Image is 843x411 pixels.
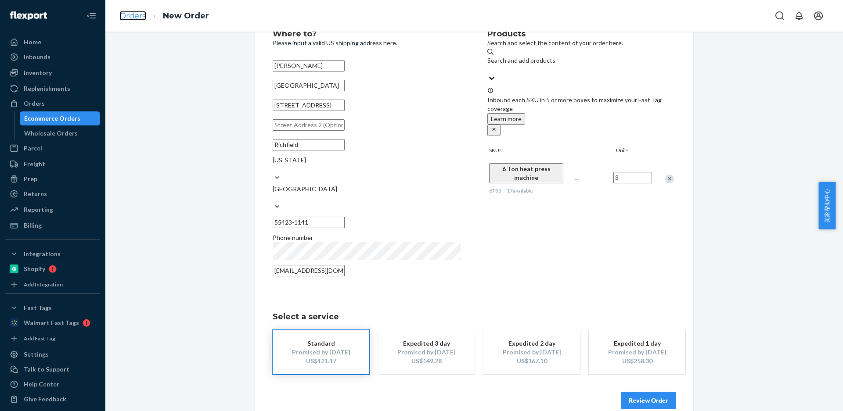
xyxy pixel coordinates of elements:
a: Replenishments [5,82,100,96]
div: Promised by [DATE] [286,348,356,357]
div: Parcel [24,144,42,153]
button: Expedited 2 dayPromised by [DATE]US$167.10 [483,330,580,374]
h2: Products [487,30,676,39]
span: 6 Ton heat press machine [502,165,551,181]
button: Integrations [5,247,100,261]
button: Review Order [621,392,676,409]
div: US$121.17 [286,357,356,365]
input: Company Name [273,80,345,91]
span: — [574,175,579,182]
input: Street Address 2 (Optional) [273,119,345,131]
div: Orders [24,99,45,108]
button: 卖家帮助中心 [818,182,836,229]
div: Expedited 2 day [497,339,567,348]
div: Billing [24,221,42,230]
div: [GEOGRAPHIC_DATA] [273,185,461,193]
div: Standard [286,339,356,348]
div: Remove Item [665,175,674,183]
a: Shopify [5,262,100,276]
div: Settings [24,350,49,359]
button: Close Navigation [83,7,100,25]
div: Give Feedback [24,395,66,404]
button: close [487,125,501,136]
input: Quantity [613,172,652,183]
button: Open account menu [810,7,827,25]
div: Ecommerce Orders [24,114,80,123]
div: Add Fast Tag [24,335,55,342]
span: 17 available [507,187,533,194]
a: Orders [5,96,100,111]
img: Flexport logo [10,11,47,20]
div: [US_STATE] [273,156,461,164]
div: Shopify [24,264,45,273]
a: Talk to Support [5,362,100,376]
button: Open notifications [790,7,808,25]
div: Promised by [DATE] [497,348,567,357]
div: Expedited 3 day [391,339,461,348]
div: US$258.30 [602,357,672,365]
a: Home [5,35,100,49]
a: Inventory [5,66,100,80]
div: Talk to Support [24,365,69,374]
ol: breadcrumbs [112,3,216,29]
div: Help Center [24,380,59,389]
a: Add Integration [5,279,100,290]
p: Search and select the content of your order here. [487,39,676,47]
a: Inbounds [5,50,100,64]
span: Phone number [273,234,313,241]
div: US$149.28 [391,357,461,365]
div: Inventory [24,68,52,77]
h1: Select a service [273,313,676,322]
button: Open Search Box [771,7,789,25]
div: Integrations [24,250,61,258]
div: Replenishments [24,84,70,93]
div: Units [614,147,654,156]
a: Reporting [5,203,100,217]
a: Orders [119,11,146,21]
div: Prep [24,175,37,183]
a: Settings [5,347,100,361]
div: Search and add products [487,56,676,65]
div: Inbounds [24,53,50,61]
input: City [273,139,345,150]
button: Learn more [487,113,525,125]
div: Expedited 1 day [602,339,672,348]
div: Inbound each SKU in 5 or more boxes to maximize your Fast Tag coverage [487,87,676,136]
div: SKUs [487,147,614,156]
div: US$167.10 [497,357,567,365]
a: Parcel [5,141,100,155]
input: First & Last Name [273,60,345,71]
a: Returns [5,187,100,201]
div: Home [24,38,41,46]
div: Freight [24,160,45,168]
a: Help Center [5,377,100,391]
a: Prep [5,172,100,186]
div: Walmart Fast Tags [24,318,79,327]
div: Promised by [DATE] [391,348,461,357]
div: Promised by [DATE] [602,348,672,357]
a: Billing [5,218,100,232]
a: Walmart Fast Tags [5,316,100,330]
div: Wholesale Orders [24,129,78,138]
button: StandardPromised by [DATE]US$121.17 [273,330,369,374]
span: 6T35 [489,187,501,194]
a: Ecommerce Orders [20,111,101,125]
input: Street Address [273,100,345,111]
div: Add Integration [24,281,63,288]
button: Expedited 1 dayPromised by [DATE]US$258.30 [589,330,685,374]
button: 6 Ton heat press machine [489,163,563,183]
p: Please input a valid US shipping address here. [273,39,461,47]
a: Add Fast Tag [5,333,100,344]
div: Returns [24,189,47,198]
input: Email (Only Required for International) [273,265,345,276]
h2: Where to? [273,30,461,39]
button: Give Feedback [5,392,100,406]
button: Expedited 3 dayPromised by [DATE]US$149.28 [378,330,475,374]
div: Reporting [24,205,53,214]
a: New Order [163,11,209,21]
button: Fast Tags [5,301,100,315]
input: ZIP Code [273,217,345,228]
